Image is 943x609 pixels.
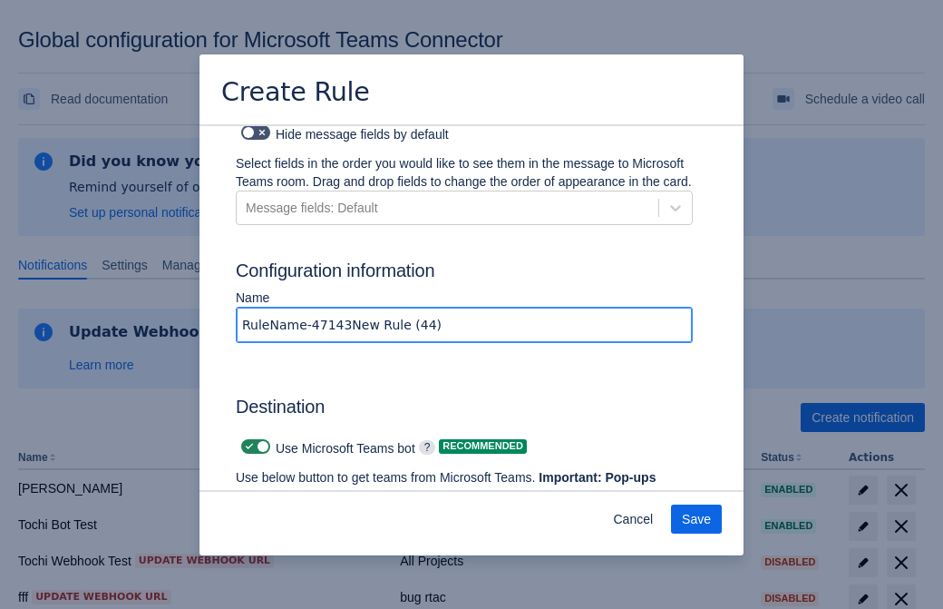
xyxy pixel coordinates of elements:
button: Cancel [602,505,664,534]
h3: Configuration information [236,260,707,289]
span: Save [682,505,711,534]
span: ? [419,440,436,455]
input: Please enter the name of the rule here [237,309,692,341]
div: Hide message fields by default [236,120,693,145]
span: Recommended [439,441,527,451]
h3: Destination [236,396,693,425]
div: Scrollable content [199,124,744,492]
div: Use Microsoft Teams bot [236,434,415,459]
p: Select fields in the order you would like to see them in the message to Microsoft Teams room. Dra... [236,154,693,191]
span: Cancel [613,505,653,534]
p: Use below button to get teams from Microsoft Teams. [236,468,664,505]
p: Name [236,289,693,307]
button: Save [671,505,722,534]
h3: Create Rule [221,76,370,112]
div: Message fields: Default [246,199,378,217]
